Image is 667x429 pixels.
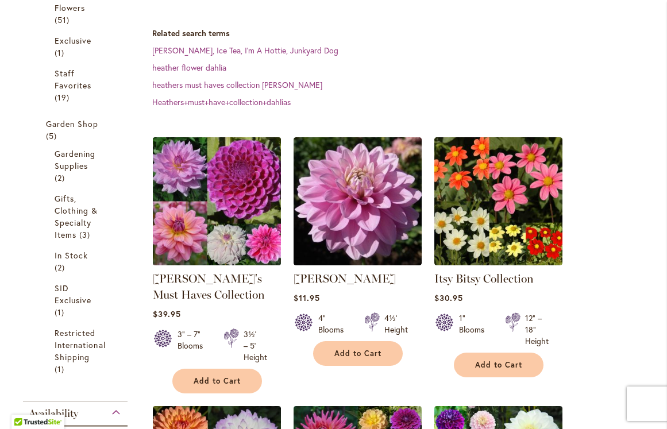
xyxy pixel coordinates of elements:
[9,388,41,420] iframe: Launch Accessibility Center
[244,328,267,363] div: 3½' – 5' Height
[194,376,241,386] span: Add to Cart
[152,62,226,73] a: heather flower dahlia
[55,35,91,46] span: Exclusive
[55,148,95,171] span: Gardening Supplies
[55,249,99,273] a: In Stock
[55,34,99,59] a: Exclusive
[384,312,408,335] div: 4½' Height
[152,79,322,90] a: heathers must haves collection [PERSON_NAME]
[29,407,78,420] span: Availability
[334,349,381,358] span: Add to Cart
[55,68,91,91] span: Staff Favorites
[294,257,422,268] a: HEATHER FEATHER
[313,341,403,366] button: Add to Cart
[294,137,422,265] img: HEATHER FEATHER
[475,360,522,370] span: Add to Cart
[55,148,99,184] a: Gardening Supplies
[153,257,281,268] a: Heather's Must Haves Collection
[55,193,98,240] span: Gifts, Clothing & Specialty Items
[55,250,88,261] span: In Stock
[55,261,68,273] span: 2
[55,192,99,241] a: Gifts, Clothing &amp; Specialty Items
[152,45,338,56] a: [PERSON_NAME], Ice Tea, I'm A Hottie, Junkyard Dog
[434,137,562,265] img: Itsy Bitsy Collection
[46,118,99,129] span: Garden Shop
[294,292,320,303] span: $11.95
[434,272,534,285] a: Itsy Bitsy Collection
[149,134,284,268] img: Heather's Must Haves Collection
[152,96,291,107] a: Heathers+must+have+collection+dahlias
[459,312,491,347] div: 1" Blooms
[318,312,350,335] div: 4" Blooms
[55,283,91,306] span: SID Exclusive
[55,363,67,375] span: 1
[454,353,543,377] button: Add to Cart
[153,308,181,319] span: $39.95
[434,257,562,268] a: Itsy Bitsy Collection
[55,67,99,103] a: Staff Favorites
[153,272,265,302] a: [PERSON_NAME]'s Must Haves Collection
[55,91,72,103] span: 19
[55,327,106,362] span: Restricted International Shipping
[55,47,67,59] span: 1
[55,14,72,26] span: 51
[55,172,68,184] span: 2
[172,369,262,393] button: Add to Cart
[55,306,67,318] span: 1
[55,282,99,318] a: SID Exclusive
[46,130,60,142] span: 5
[79,229,93,241] span: 3
[152,28,656,39] dt: Related search terms
[294,272,396,285] a: [PERSON_NAME]
[525,312,549,347] div: 12" – 18" Height
[434,292,463,303] span: $30.95
[178,328,210,363] div: 3" – 7" Blooms
[55,327,99,375] a: Restricted International Shipping
[46,118,107,142] a: Garden Shop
